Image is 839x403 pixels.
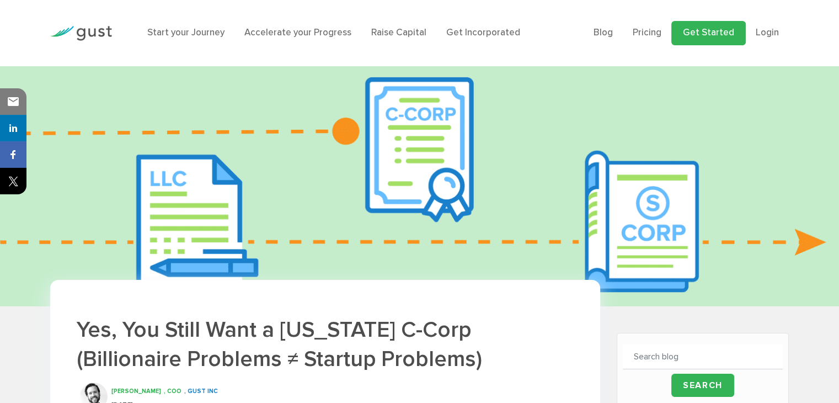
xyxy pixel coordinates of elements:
[111,388,161,395] span: [PERSON_NAME]
[671,374,734,397] input: Search
[184,388,218,395] span: , Gust INC
[371,27,426,38] a: Raise Capital
[446,27,520,38] a: Get Incorporated
[756,27,779,38] a: Login
[77,315,574,374] h1: Yes, You Still Want a [US_STATE] C-Corp (Billionaire Problems ≠ Startup Problems)
[164,388,181,395] span: , COO
[50,26,112,41] img: Gust Logo
[671,21,746,45] a: Get Started
[594,27,613,38] a: Blog
[633,27,661,38] a: Pricing
[147,27,225,38] a: Start your Journey
[244,27,351,38] a: Accelerate your Progress
[623,344,783,369] input: Search blog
